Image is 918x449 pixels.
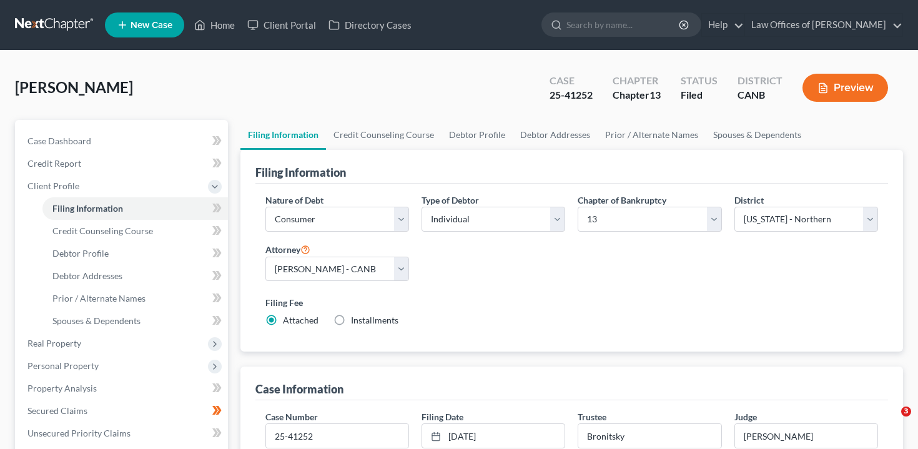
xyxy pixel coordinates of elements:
[734,194,764,207] label: District
[901,407,911,417] span: 3
[27,428,131,438] span: Unsecured Priority Claims
[15,78,133,96] span: [PERSON_NAME]
[422,194,479,207] label: Type of Debtor
[578,410,606,423] label: Trustee
[42,265,228,287] a: Debtor Addresses
[351,315,398,325] span: Installments
[566,13,681,36] input: Search by name...
[17,422,228,445] a: Unsecured Priority Claims
[27,338,81,348] span: Real Property
[27,405,87,416] span: Secured Claims
[649,89,661,101] span: 13
[42,197,228,220] a: Filing Information
[681,74,718,88] div: Status
[52,203,123,214] span: Filing Information
[265,410,318,423] label: Case Number
[613,74,661,88] div: Chapter
[578,424,721,448] input: --
[188,14,241,36] a: Home
[735,424,877,448] input: --
[442,120,513,150] a: Debtor Profile
[27,158,81,169] span: Credit Report
[265,194,323,207] label: Nature of Debt
[241,14,322,36] a: Client Portal
[255,382,343,397] div: Case Information
[17,152,228,175] a: Credit Report
[738,74,782,88] div: District
[42,310,228,332] a: Spouses & Dependents
[681,88,718,102] div: Filed
[422,424,565,448] a: [DATE]
[802,74,888,102] button: Preview
[266,424,408,448] input: Enter case number...
[52,315,141,326] span: Spouses & Dependents
[52,270,122,281] span: Debtor Addresses
[131,21,172,30] span: New Case
[702,14,744,36] a: Help
[42,287,228,310] a: Prior / Alternate Names
[283,315,318,325] span: Attached
[745,14,902,36] a: Law Offices of [PERSON_NAME]
[17,400,228,422] a: Secured Claims
[326,120,442,150] a: Credit Counseling Course
[17,130,228,152] a: Case Dashboard
[598,120,706,150] a: Prior / Alternate Names
[738,88,782,102] div: CANB
[876,407,906,437] iframe: Intercom live chat
[27,383,97,393] span: Property Analysis
[17,377,228,400] a: Property Analysis
[578,194,666,207] label: Chapter of Bankruptcy
[27,360,99,371] span: Personal Property
[42,242,228,265] a: Debtor Profile
[706,120,809,150] a: Spouses & Dependents
[265,296,879,309] label: Filing Fee
[52,293,146,303] span: Prior / Alternate Names
[613,88,661,102] div: Chapter
[240,120,326,150] a: Filing Information
[322,14,418,36] a: Directory Cases
[52,248,109,259] span: Debtor Profile
[513,120,598,150] a: Debtor Addresses
[27,136,91,146] span: Case Dashboard
[550,74,593,88] div: Case
[27,180,79,191] span: Client Profile
[734,410,757,423] label: Judge
[255,165,346,180] div: Filing Information
[42,220,228,242] a: Credit Counseling Course
[52,225,153,236] span: Credit Counseling Course
[265,242,310,257] label: Attorney
[422,410,463,423] label: Filing Date
[550,88,593,102] div: 25-41252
